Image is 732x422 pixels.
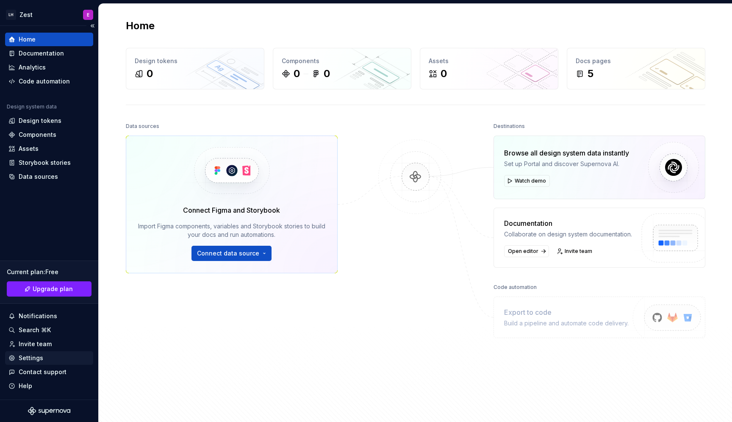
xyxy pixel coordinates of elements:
[504,245,549,257] a: Open editor
[126,19,155,33] h2: Home
[7,268,91,276] div: Current plan : Free
[197,249,259,258] span: Connect data source
[5,114,93,128] a: Design tokens
[7,103,57,110] div: Design system data
[147,67,153,81] div: 0
[19,158,71,167] div: Storybook stories
[19,11,33,19] div: Zest
[19,49,64,58] div: Documentation
[33,285,73,293] span: Upgrade plan
[504,230,632,239] div: Collaborate on design system documentation.
[494,120,525,132] div: Destinations
[5,47,93,60] a: Documentation
[19,77,70,86] div: Code automation
[5,379,93,393] button: Help
[5,156,93,169] a: Storybook stories
[183,205,280,215] div: Connect Figma and Storybook
[588,67,593,81] div: 5
[19,354,43,362] div: Settings
[191,246,272,261] button: Connect data source
[504,319,629,328] div: Build a pipeline and automate code delivery.
[2,6,97,24] button: LHZestE
[294,67,300,81] div: 0
[19,326,51,334] div: Search ⌘K
[504,160,629,168] div: Set up Portal and discover Supernova AI.
[508,248,538,255] span: Open editor
[504,175,550,187] button: Watch demo
[86,20,98,32] button: Collapse sidebar
[87,11,89,18] div: E
[5,33,93,46] a: Home
[504,148,629,158] div: Browse all design system data instantly
[504,307,629,317] div: Export to code
[5,337,93,351] a: Invite team
[5,75,93,88] a: Code automation
[5,323,93,337] button: Search ⌘K
[28,407,70,415] svg: Supernova Logo
[576,57,696,65] div: Docs pages
[19,63,46,72] div: Analytics
[5,170,93,183] a: Data sources
[5,309,93,323] button: Notifications
[494,281,537,293] div: Code automation
[5,365,93,379] button: Contact support
[567,48,705,89] a: Docs pages5
[5,128,93,142] a: Components
[324,67,330,81] div: 0
[19,130,56,139] div: Components
[126,48,264,89] a: Design tokens0
[126,120,159,132] div: Data sources
[5,351,93,365] a: Settings
[19,340,52,348] div: Invite team
[19,312,57,320] div: Notifications
[19,144,39,153] div: Assets
[19,35,36,44] div: Home
[138,222,325,239] div: Import Figma components, variables and Storybook stories to build your docs and run automations.
[19,172,58,181] div: Data sources
[6,10,16,20] div: LH
[504,218,632,228] div: Documentation
[19,368,67,376] div: Contact support
[273,48,411,89] a: Components00
[420,48,558,89] a: Assets0
[282,57,402,65] div: Components
[5,142,93,155] a: Assets
[135,57,255,65] div: Design tokens
[515,178,546,184] span: Watch demo
[554,245,596,257] a: Invite team
[441,67,447,81] div: 0
[565,248,592,255] span: Invite team
[429,57,549,65] div: Assets
[5,61,93,74] a: Analytics
[19,117,61,125] div: Design tokens
[7,281,91,297] button: Upgrade plan
[19,382,32,390] div: Help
